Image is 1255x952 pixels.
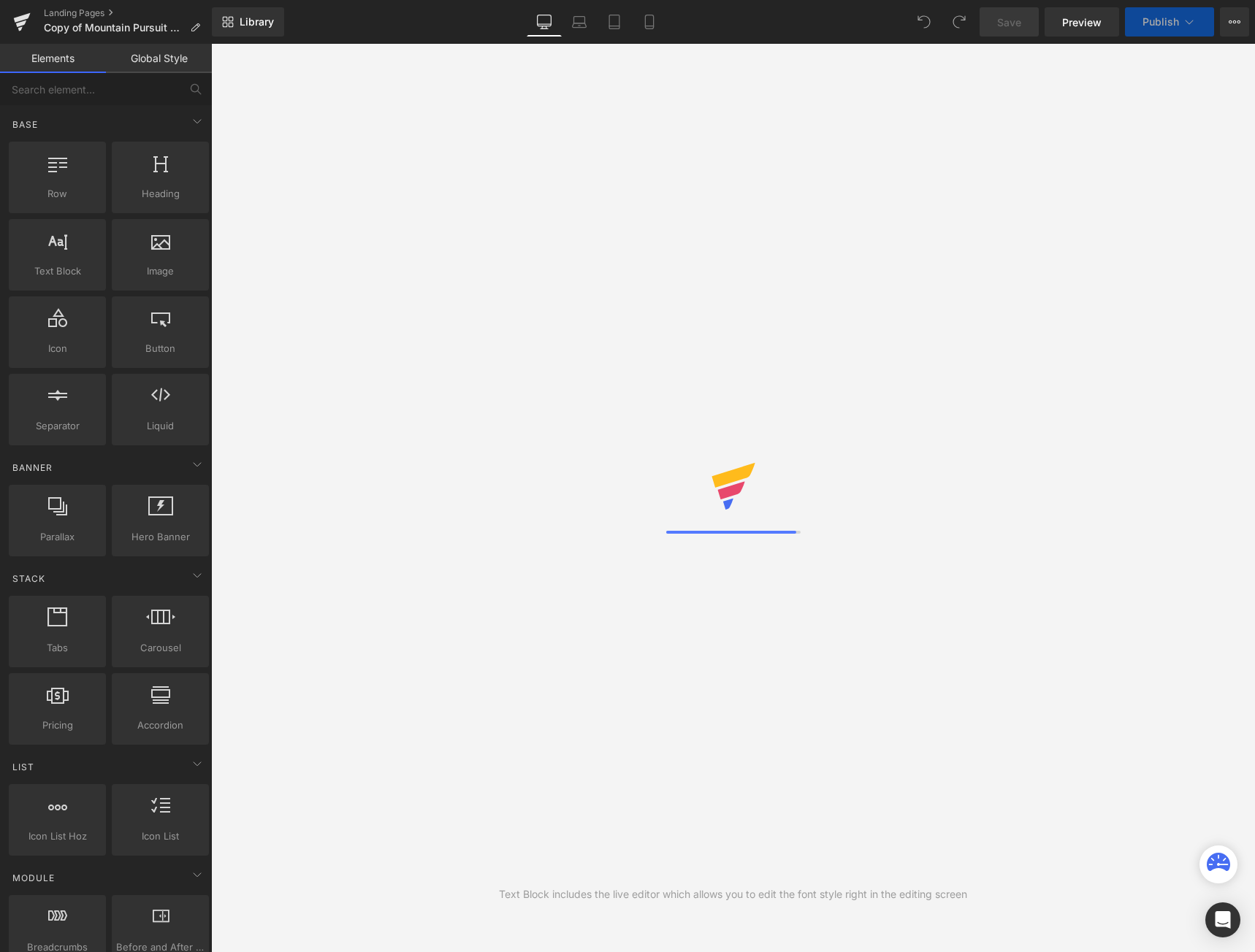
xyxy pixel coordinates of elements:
span: Icon [13,341,102,356]
span: Separator [13,418,102,434]
div: Text Block includes the live editor which allows you to edit the font style right in the editing ... [499,886,967,902]
span: Module [11,871,56,885]
span: Liquid [116,418,205,434]
span: Text Block [13,264,102,279]
div: Open Intercom Messenger [1205,902,1240,937]
span: Publish [1143,16,1179,28]
span: Accordion [116,718,205,733]
span: Copy of Mountain Pursuit Line Pre-Sale [44,22,184,34]
span: Base [11,118,39,131]
a: Landing Pages [44,7,212,19]
a: Preview [1045,7,1119,37]
span: Tabs [13,640,102,656]
span: Image [116,264,205,279]
span: Carousel [116,640,205,656]
span: Icon List Hoz [13,829,102,844]
span: Hero Banner [116,529,205,545]
a: Mobile [632,7,667,37]
span: Preview [1062,15,1102,30]
span: Pricing [13,718,102,733]
button: More [1220,7,1249,37]
a: New Library [212,7,284,37]
button: Publish [1125,7,1214,37]
a: Laptop [562,7,597,37]
span: Icon List [116,829,205,844]
span: Save [997,15,1021,30]
span: Stack [11,572,47,586]
a: Global Style [106,44,212,73]
button: Undo [909,7,939,37]
span: Row [13,186,102,201]
span: Banner [11,461,54,475]
a: Tablet [597,7,632,37]
button: Redo [945,7,974,37]
span: Library [240,15,274,28]
span: List [11,760,36,774]
span: Parallax [13,529,102,545]
span: Button [116,341,205,356]
span: Heading [116,186,205,201]
a: Desktop [527,7,562,37]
